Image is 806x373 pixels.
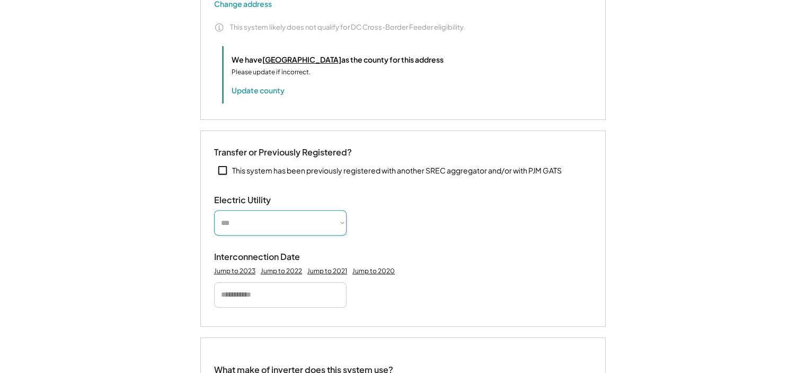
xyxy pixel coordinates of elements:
div: Interconnection Date [214,251,320,263]
div: This system has been previously registered with another SREC aggregator and/or with PJM GATS [232,166,562,176]
div: Please update if incorrect. [232,67,311,77]
div: Electric Utility [214,195,320,206]
div: Jump to 2020 [352,267,395,275]
div: This system likely does not qualify for DC Cross-Border Feeder eligibility. [230,22,465,32]
button: Update county [232,85,285,96]
div: Jump to 2023 [214,267,255,275]
u: [GEOGRAPHIC_DATA] [262,55,341,64]
div: Jump to 2021 [307,267,347,275]
div: Transfer or Previously Registered? [214,147,352,158]
div: We have as the county for this address [232,54,444,65]
div: Jump to 2022 [261,267,302,275]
